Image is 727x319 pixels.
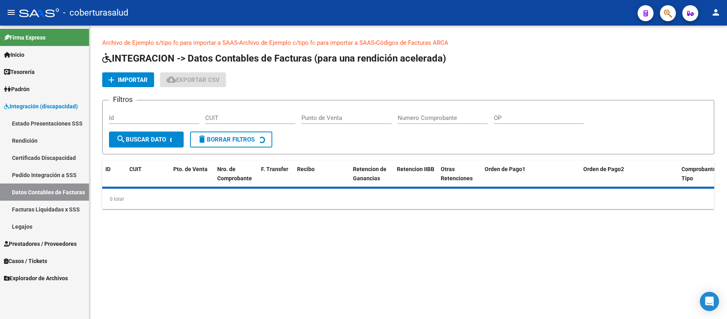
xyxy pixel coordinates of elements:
[63,4,128,22] span: - coberturasalud
[4,274,68,283] span: Explorador de Archivos
[353,166,386,181] span: Retencion de Ganancias
[394,161,438,187] datatable-header-cell: Retencion IIBB
[102,38,714,47] p: - -
[6,8,16,17] mat-icon: menu
[681,166,716,181] span: Comprobante Tipo
[166,76,220,84] span: Exportar CSV
[441,166,473,181] span: Otras Retenciones
[217,166,252,181] span: Nro. de Comprobante
[4,257,47,265] span: Casos / Tickets
[197,134,207,144] mat-icon: delete
[580,161,679,187] datatable-header-cell: Orden de Pago2
[4,50,24,59] span: Inicio
[102,189,714,209] div: 0 total
[170,161,214,187] datatable-header-cell: Pto. de Venta
[118,76,148,84] span: Importar
[173,166,208,172] span: Pto. de Venta
[678,161,714,187] datatable-header-cell: Comprobante Tipo
[4,33,46,42] span: Firma Express
[166,75,176,84] mat-icon: cloud_download
[4,85,30,94] span: Padrón
[4,68,35,76] span: Tesorería
[294,161,350,187] datatable-header-cell: Recibo
[376,39,448,46] a: Códigos de Facturas ARCA
[438,161,481,187] datatable-header-cell: Otras Retenciones
[107,75,116,85] mat-icon: add
[4,102,78,111] span: Integración (discapacidad)
[102,39,238,46] a: Archivo de Ejemplo s/tipo fc para importar a SAAS
[102,161,126,187] datatable-header-cell: ID
[214,161,258,187] datatable-header-cell: Nro. de Comprobante
[258,161,294,187] datatable-header-cell: F. Transfer
[109,132,184,148] button: Buscar Dato
[116,134,126,144] mat-icon: search
[481,161,580,187] datatable-header-cell: Orden de Pago1
[583,166,624,172] span: Orden de Pago2
[711,8,721,17] mat-icon: person
[126,161,170,187] datatable-header-cell: CUIT
[239,39,374,46] a: Archivo de Ejemplo c/tipo fc para importar a SAAS
[105,166,111,172] span: ID
[700,292,719,311] div: Open Intercom Messenger
[129,166,142,172] span: CUIT
[297,166,315,172] span: Recibo
[109,94,137,105] h3: Filtros
[116,136,166,143] span: Buscar Dato
[102,72,154,87] button: Importar
[350,161,394,187] datatable-header-cell: Retencion de Ganancias
[197,136,255,143] span: Borrar Filtros
[102,53,446,64] span: INTEGRACION -> Datos Contables de Facturas (para una rendición acelerada)
[397,166,434,172] span: Retencion IIBB
[190,132,272,148] button: Borrar Filtros
[485,166,525,172] span: Orden de Pago1
[261,166,288,172] span: F. Transfer
[4,239,77,248] span: Prestadores / Proveedores
[160,72,226,87] button: Exportar CSV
